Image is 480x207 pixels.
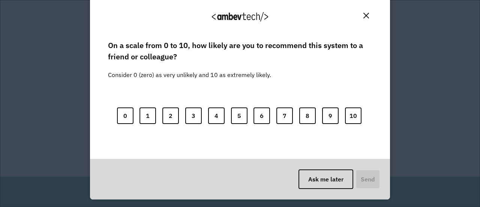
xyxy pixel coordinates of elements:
[117,107,133,124] button: 0
[322,107,339,124] button: 9
[298,169,353,189] button: Ask me later
[185,107,202,124] button: 3
[108,40,372,63] label: On a scale from 0 to 10, how likely are you to recommend this system to a friend or colleague?
[212,12,268,21] img: Logo Ambevtech
[299,107,316,124] button: 8
[363,13,369,18] img: Close
[139,107,156,124] button: 1
[108,61,271,79] label: Consider 0 (zero) as very unlikely and 10 as extremely likely.
[253,107,270,124] button: 6
[162,107,179,124] button: 2
[231,107,247,124] button: 5
[276,107,293,124] button: 7
[345,107,361,124] button: 10
[360,10,372,21] button: Close
[208,107,225,124] button: 4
